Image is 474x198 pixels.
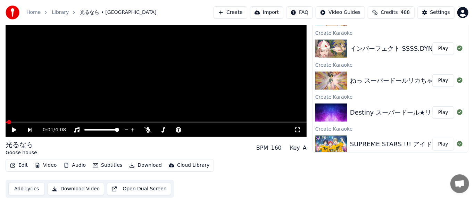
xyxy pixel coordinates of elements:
[48,183,104,195] button: Download Video
[303,144,307,152] div: A
[432,74,454,87] button: Play
[271,144,282,152] div: 160
[450,174,469,193] a: チャットを開く
[313,60,468,69] div: Create Karaoke
[7,160,31,170] button: Edit
[8,183,45,195] button: Add Lyrics
[43,126,53,133] span: 0:01
[290,144,300,152] div: Key
[313,92,468,101] div: Create Karaoke
[432,106,454,119] button: Play
[250,6,283,19] button: Import
[6,149,37,156] div: Goose house
[256,144,268,152] div: BPM
[430,9,450,16] div: Settings
[381,9,398,16] span: Credits
[43,126,59,133] div: /
[432,42,454,55] button: Play
[32,160,59,170] button: Video
[55,126,66,133] span: 4:08
[6,140,37,149] div: 光るなら
[80,9,156,16] span: 光るなら • [GEOGRAPHIC_DATA]
[126,160,165,170] button: Download
[6,6,19,19] img: youka
[432,138,454,150] button: Play
[61,160,89,170] button: Audio
[177,162,209,169] div: Cloud Library
[286,6,313,19] button: FAQ
[350,76,449,85] div: ねっ スーパードールリカちゃん op
[107,183,171,195] button: Open Dual Screen
[26,9,157,16] nav: breadcrumb
[316,6,365,19] button: Video Guides
[368,6,414,19] button: Credits488
[417,6,455,19] button: Settings
[214,6,247,19] button: Create
[26,9,41,16] a: Home
[401,9,410,16] span: 488
[313,28,468,37] div: Create Karaoke
[52,9,69,16] a: Library
[313,124,468,133] div: Create Karaoke
[90,160,125,170] button: Subtitles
